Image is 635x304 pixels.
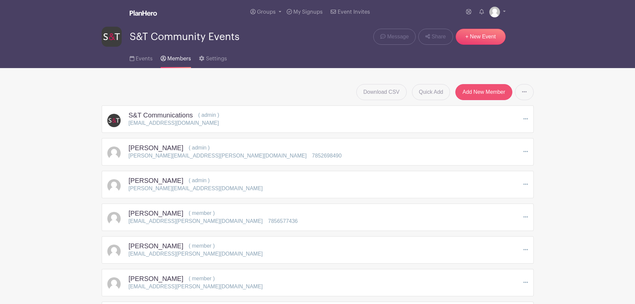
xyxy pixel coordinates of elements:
[387,33,409,41] span: Message
[129,242,183,250] h5: [PERSON_NAME]
[130,47,153,68] a: Events
[129,275,183,283] h5: [PERSON_NAME]
[189,145,210,150] span: ( admin )
[129,152,307,160] p: [PERSON_NAME][EMAIL_ADDRESS][PERSON_NAME][DOMAIN_NAME]
[129,185,263,193] p: [PERSON_NAME][EMAIL_ADDRESS][DOMAIN_NAME]
[338,9,370,15] span: Event Invites
[136,56,153,61] span: Events
[130,31,239,42] span: S&T Community Events
[189,178,210,183] span: ( admin )
[268,217,298,225] p: 7856577436
[418,29,453,45] a: Share
[107,146,121,160] img: default-ce2991bfa6775e67f084385cd625a349d9dcbb7a52a09fb2fda1e96e2d18dcdb.png
[167,56,191,61] span: Members
[198,112,219,118] span: ( admin )
[129,250,263,258] p: [EMAIL_ADDRESS][PERSON_NAME][DOMAIN_NAME]
[456,29,506,45] a: + New Event
[373,29,416,45] a: Message
[432,33,446,41] span: Share
[356,84,407,100] a: Download CSV
[189,243,215,249] span: ( member )
[412,84,450,100] a: Quick Add
[206,56,227,61] span: Settings
[129,209,183,217] h5: [PERSON_NAME]
[107,277,121,291] img: default-ce2991bfa6775e67f084385cd625a349d9dcbb7a52a09fb2fda1e96e2d18dcdb.png
[257,9,276,15] span: Groups
[189,276,215,281] span: ( member )
[129,283,263,291] p: [EMAIL_ADDRESS][PERSON_NAME][DOMAIN_NAME]
[107,179,121,193] img: default-ce2991bfa6775e67f084385cd625a349d9dcbb7a52a09fb2fda1e96e2d18dcdb.png
[312,152,342,160] p: 7852698490
[161,47,191,68] a: Members
[107,114,121,127] img: s-and-t-logo-planhero.png
[455,84,512,100] a: Add New Member
[129,177,183,185] h5: [PERSON_NAME]
[293,9,323,15] span: My Signups
[489,7,500,17] img: default-ce2991bfa6775e67f084385cd625a349d9dcbb7a52a09fb2fda1e96e2d18dcdb.png
[102,27,122,47] img: s-and-t-logo-planhero.png
[107,212,121,225] img: default-ce2991bfa6775e67f084385cd625a349d9dcbb7a52a09fb2fda1e96e2d18dcdb.png
[107,245,121,258] img: default-ce2991bfa6775e67f084385cd625a349d9dcbb7a52a09fb2fda1e96e2d18dcdb.png
[199,47,227,68] a: Settings
[129,144,183,152] h5: [PERSON_NAME]
[130,10,157,16] img: logo_white-6c42ec7e38ccf1d336a20a19083b03d10ae64f83f12c07503d8b9e83406b4c7d.svg
[129,217,263,225] p: [EMAIL_ADDRESS][PERSON_NAME][DOMAIN_NAME]
[129,111,193,119] h5: S&T Communications
[129,119,219,127] p: [EMAIL_ADDRESS][DOMAIN_NAME]
[189,210,215,216] span: ( member )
